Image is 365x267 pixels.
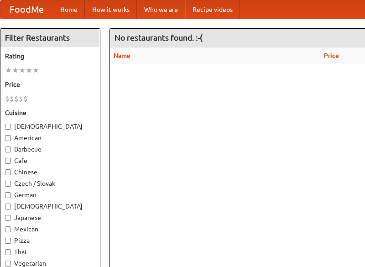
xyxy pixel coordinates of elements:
label: Czech / Slovak [5,179,95,188]
li: ★ [32,65,39,75]
ng-pluralize: No restaurants found. :-( [115,33,203,42]
input: Mexican [5,226,11,232]
label: Chinese [5,168,95,177]
a: Name [114,52,130,59]
h5: Cuisine [5,108,95,117]
input: Vegetarian [5,261,11,267]
input: German [5,192,11,198]
a: Recipe videos [185,0,240,19]
input: Czech / Slovak [5,181,11,187]
a: Home [53,0,85,19]
label: Cafe [5,156,95,165]
li: $ [14,94,19,104]
li: $ [5,94,10,104]
h5: Rating [5,52,95,61]
label: Pizza [5,236,95,245]
label: [DEMOGRAPHIC_DATA] [5,202,95,211]
li: ★ [5,65,12,75]
input: [DEMOGRAPHIC_DATA] [5,124,11,130]
input: Thai [5,249,11,255]
input: Barbecue [5,147,11,152]
li: $ [10,94,14,104]
input: Pizza [5,238,11,244]
input: Chinese [5,169,11,175]
li: ★ [19,65,26,75]
label: Thai [5,247,95,257]
li: $ [23,94,28,104]
label: American [5,133,95,142]
label: [DEMOGRAPHIC_DATA] [5,122,95,131]
li: ★ [12,65,19,75]
li: $ [19,94,23,104]
input: Cafe [5,158,11,164]
li: ★ [26,65,32,75]
a: Who we are [137,0,185,19]
a: Price [324,52,339,59]
label: German [5,190,95,199]
input: Japanese [5,215,11,221]
label: Japanese [5,213,95,222]
a: FoodMe [0,0,53,19]
label: Barbecue [5,145,95,154]
h4: Filter Restaurants [0,29,100,47]
h5: Price [5,80,95,89]
label: Mexican [5,225,95,234]
input: [DEMOGRAPHIC_DATA] [5,204,11,209]
a: How it works [85,0,137,19]
input: American [5,135,11,141]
